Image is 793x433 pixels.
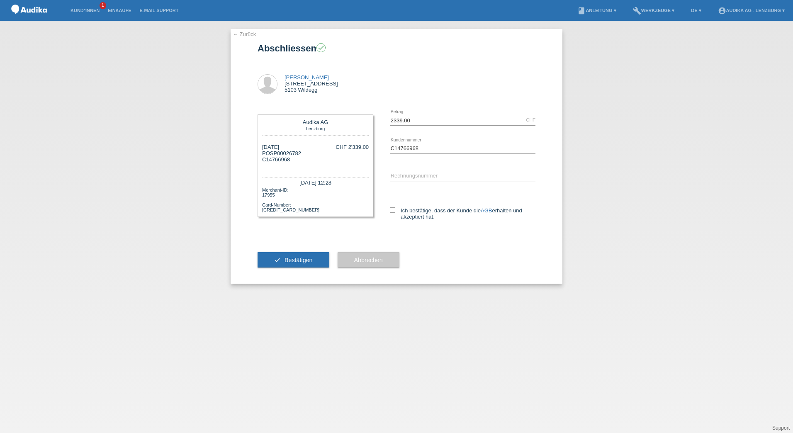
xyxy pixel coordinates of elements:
div: [DATE] 12:28 [262,177,369,187]
i: check [274,257,281,263]
div: [STREET_ADDRESS] 5103 Wildegg [285,74,338,93]
span: C14766968 [262,156,290,163]
a: ← Zurück [233,31,256,37]
label: Ich bestätige, dass der Kunde die erhalten und akzeptiert hat. [390,207,535,220]
a: POS — MF Group [8,16,50,22]
span: Bestätigen [285,257,313,263]
a: bookAnleitung ▾ [573,8,620,13]
a: Kund*innen [66,8,104,13]
i: book [577,7,586,15]
div: CHF 2'339.00 [336,144,369,150]
h1: Abschliessen [258,43,535,54]
i: check [317,44,325,51]
a: account_circleAudika AG - Lenzburg ▾ [714,8,789,13]
a: Einkäufe [104,8,135,13]
a: AGB [481,207,492,214]
a: DE ▾ [687,8,705,13]
a: [PERSON_NAME] [285,74,329,80]
div: CHF [526,117,535,122]
span: Abbrechen [354,257,383,263]
div: Lenzburg [264,125,367,131]
span: 1 [100,2,106,9]
a: buildWerkzeuge ▾ [629,8,679,13]
a: Support [772,425,790,431]
button: Abbrechen [338,252,399,268]
div: Audika AG [264,119,367,125]
button: check Bestätigen [258,252,329,268]
i: build [633,7,641,15]
a: E-Mail Support [136,8,183,13]
i: account_circle [718,7,726,15]
div: Merchant-ID: 17955 Card-Number: [CREDIT_CARD_NUMBER] [262,187,369,212]
div: [DATE] POSP00026782 [262,144,301,169]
